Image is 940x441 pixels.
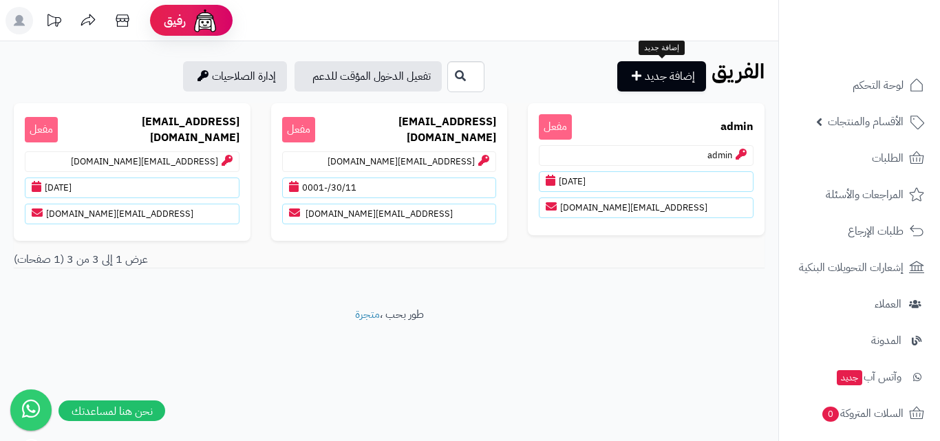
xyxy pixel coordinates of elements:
[25,151,239,172] p: [EMAIL_ADDRESS][DOMAIN_NAME]
[539,171,754,192] p: [DATE]
[720,119,754,135] b: admin
[787,324,932,357] a: المدونة
[822,407,839,422] span: 0
[191,7,219,34] img: ai-face.png
[282,204,497,224] p: [EMAIL_ADDRESS][DOMAIN_NAME]
[787,397,932,430] a: السلات المتروكة0
[539,197,754,218] p: [EMAIL_ADDRESS][DOMAIN_NAME]
[872,149,904,168] span: الطلبات
[282,117,315,142] span: مفعل
[3,252,389,268] div: عرض 1 إلى 3 من 3 (1 صفحات)
[25,178,239,198] p: [DATE]
[787,251,932,284] a: إشعارات التحويلات البنكية
[282,178,497,198] p: 30/11/-0001
[539,145,754,166] p: admin
[787,142,932,175] a: الطلبات
[799,258,904,277] span: إشعارات التحويلات البنكية
[282,151,497,172] p: [EMAIL_ADDRESS][DOMAIN_NAME]
[528,103,765,235] a: admin مفعلadmin[DATE][EMAIL_ADDRESS][DOMAIN_NAME]
[821,404,904,423] span: السلات المتروكة
[828,112,904,131] span: الأقسام والمنتجات
[875,294,901,314] span: العملاء
[25,117,58,142] span: مفعل
[787,215,932,248] a: طلبات الإرجاع
[871,331,901,350] span: المدونة
[787,178,932,211] a: المراجعات والأسئلة
[639,41,685,56] div: إضافة جديد
[36,7,71,38] a: تحديثات المنصة
[271,103,508,241] a: [EMAIL_ADDRESS][DOMAIN_NAME] مفعل[EMAIL_ADDRESS][DOMAIN_NAME]30/11/-0001[EMAIL_ADDRESS][DOMAIN_NAME]
[835,367,901,387] span: وآتس آب
[848,222,904,241] span: طلبات الإرجاع
[295,61,442,92] a: تفعيل الدخول المؤقت للدعم
[787,361,932,394] a: وآتس آبجديد
[14,103,250,241] a: [EMAIL_ADDRESS][DOMAIN_NAME] مفعل[EMAIL_ADDRESS][DOMAIN_NAME][DATE][EMAIL_ADDRESS][DOMAIN_NAME]
[837,370,862,385] span: جديد
[617,61,706,92] a: إضافة جديد
[315,114,497,146] b: [EMAIL_ADDRESS][DOMAIN_NAME]
[25,204,239,224] p: [EMAIL_ADDRESS][DOMAIN_NAME]
[355,306,380,323] a: متجرة
[787,69,932,102] a: لوحة التحكم
[539,114,572,140] span: مفعل
[712,56,765,87] b: الفريق
[183,61,287,92] a: إدارة الصلاحيات
[853,76,904,95] span: لوحة التحكم
[164,12,186,29] span: رفيق
[826,185,904,204] span: المراجعات والأسئلة
[787,288,932,321] a: العملاء
[58,114,239,146] b: [EMAIL_ADDRESS][DOMAIN_NAME]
